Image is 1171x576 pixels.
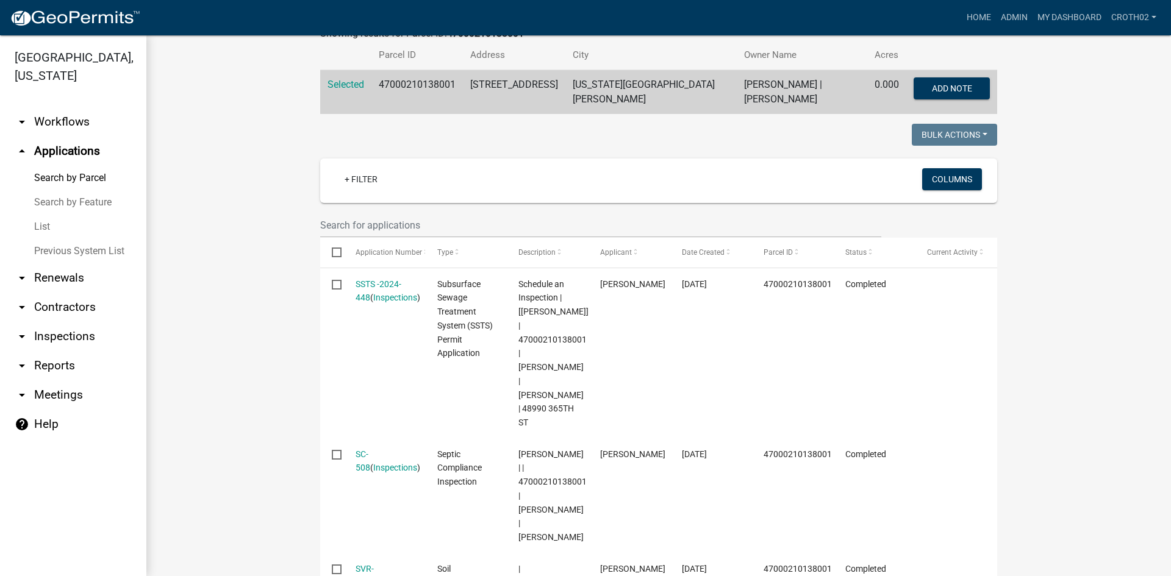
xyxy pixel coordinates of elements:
[565,41,737,69] th: City
[356,279,401,303] a: SSTS -2024-448
[589,238,670,267] datatable-header-cell: Applicant
[437,248,453,257] span: Type
[600,564,665,574] span: Scott M Ellingson
[764,564,832,574] span: 47000210138001
[518,449,587,542] span: Sheila Dahl | | 47000210138001 | JASON M WOJAHN | CRYSTAL S WOJAHN
[15,300,29,315] i: arrow_drop_down
[507,238,589,267] datatable-header-cell: Description
[962,6,996,29] a: Home
[373,463,417,472] a: Inspections
[356,277,414,305] div: ( )
[834,238,915,267] datatable-header-cell: Status
[764,449,832,459] span: 47000210138001
[670,238,752,267] datatable-header-cell: Date Created
[437,449,482,487] span: Septic Compliance Inspection
[915,238,997,267] datatable-header-cell: Current Activity
[931,84,972,93] span: Add Note
[752,238,834,267] datatable-header-cell: Parcel ID
[922,168,982,190] button: Columns
[845,248,867,257] span: Status
[320,238,343,267] datatable-header-cell: Select
[15,115,29,129] i: arrow_drop_down
[764,248,793,257] span: Parcel ID
[373,293,417,302] a: Inspections
[15,417,29,432] i: help
[320,213,881,238] input: Search for applications
[15,388,29,402] i: arrow_drop_down
[600,248,632,257] span: Applicant
[682,564,707,574] span: 07/14/2024
[600,279,665,289] span: Scott M Ellingson
[682,449,707,459] span: 08/30/2024
[15,144,29,158] i: arrow_drop_up
[15,329,29,344] i: arrow_drop_down
[912,124,997,146] button: Bulk Actions
[437,279,493,358] span: Subsurface Sewage Treatment System (SSTS) Permit Application
[371,41,463,69] th: Parcel ID
[356,248,422,257] span: Application Number
[15,271,29,285] i: arrow_drop_down
[845,449,886,459] span: Completed
[1033,6,1106,29] a: My Dashboard
[1106,6,1161,29] a: croth02
[463,70,565,115] td: [STREET_ADDRESS]
[15,358,29,373] i: arrow_drop_down
[335,168,387,190] a: + Filter
[463,41,565,69] th: Address
[867,70,906,115] td: 0.000
[914,77,990,99] button: Add Note
[518,248,556,257] span: Description
[343,238,425,267] datatable-header-cell: Application Number
[737,41,867,69] th: Owner Name
[845,564,886,574] span: Completed
[737,70,867,115] td: [PERSON_NAME] | [PERSON_NAME]
[996,6,1033,29] a: Admin
[356,449,370,473] a: SC-508
[764,279,832,289] span: 47000210138001
[518,279,589,428] span: Schedule an Inspection | [Brittany Tollefson] | 47000210138001 | JASON M WOJAHN | CRYSTAL S WOJAH...
[867,41,906,69] th: Acres
[565,70,737,115] td: [US_STATE][GEOGRAPHIC_DATA][PERSON_NAME]
[682,279,707,289] span: 08/30/2024
[328,79,364,90] a: Selected
[600,449,665,459] span: Scott M Ellingson
[356,447,414,475] div: ( )
[682,248,725,257] span: Date Created
[927,248,978,257] span: Current Activity
[425,238,507,267] datatable-header-cell: Type
[845,279,886,289] span: Completed
[371,70,463,115] td: 47000210138001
